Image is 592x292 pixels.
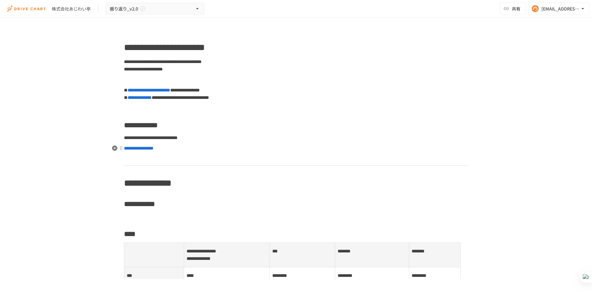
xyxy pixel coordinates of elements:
span: 振り返り_v2.0 [110,5,138,13]
div: [EMAIL_ADDRESS][DOMAIN_NAME] [541,5,580,13]
span: 共有 [512,5,520,12]
button: [EMAIL_ADDRESS][DOMAIN_NAME] [528,2,590,15]
button: 振り返り_v2.0 [106,3,204,15]
button: 共有 [499,2,525,15]
div: 株式会社あじわい亭 [52,6,91,12]
img: i9VDDS9JuLRLX3JIUyK59LcYp6Y9cayLPHs4hOxMB9W [7,4,47,14]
